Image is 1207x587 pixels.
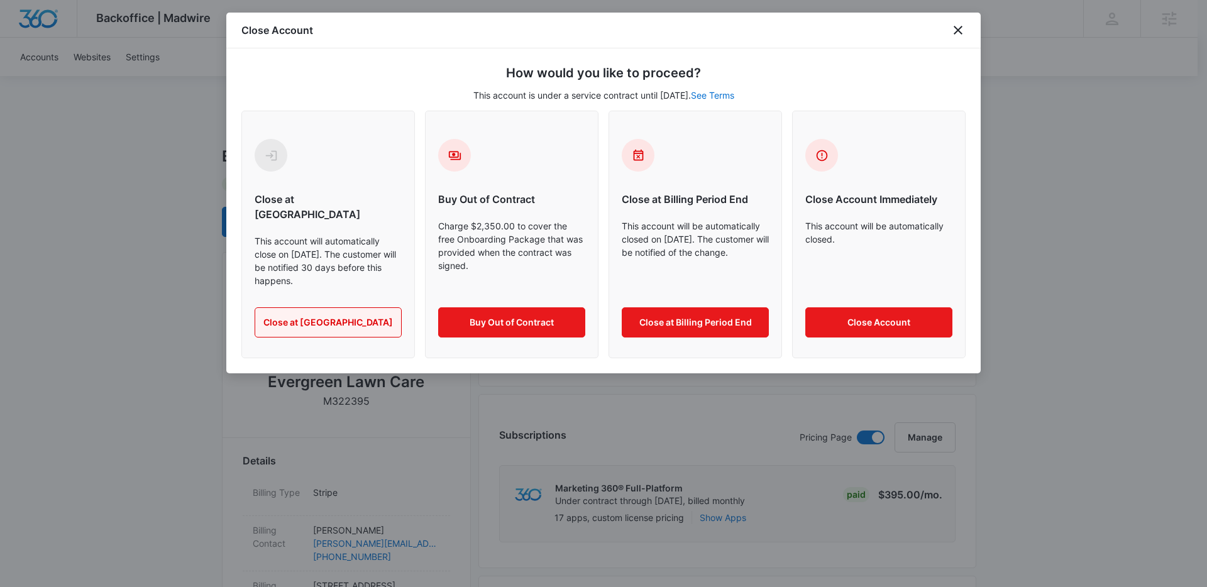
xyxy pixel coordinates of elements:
[438,307,585,337] button: Buy Out of Contract
[622,219,769,287] p: This account will be automatically closed on [DATE]. The customer will be notified of the change.
[255,307,402,337] button: Close at [GEOGRAPHIC_DATA]
[241,63,966,82] h5: How would you like to proceed?
[805,192,952,207] h6: Close Account Immediately
[622,192,769,207] h6: Close at Billing Period End
[805,219,952,287] p: This account will be automatically closed.
[438,219,585,287] p: Charge $2,350.00 to cover the free Onboarding Package that was provided when the contract was sig...
[951,23,966,38] button: close
[691,90,734,101] a: See Terms
[805,307,952,337] button: Close Account
[241,23,313,38] h1: Close Account
[255,192,402,222] h6: Close at [GEOGRAPHIC_DATA]
[438,192,585,207] h6: Buy Out of Contract
[255,234,402,287] p: This account will automatically close on [DATE]. The customer will be notified 30 days before thi...
[622,307,769,337] button: Close at Billing Period End
[241,89,966,102] p: This account is under a service contract until [DATE].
